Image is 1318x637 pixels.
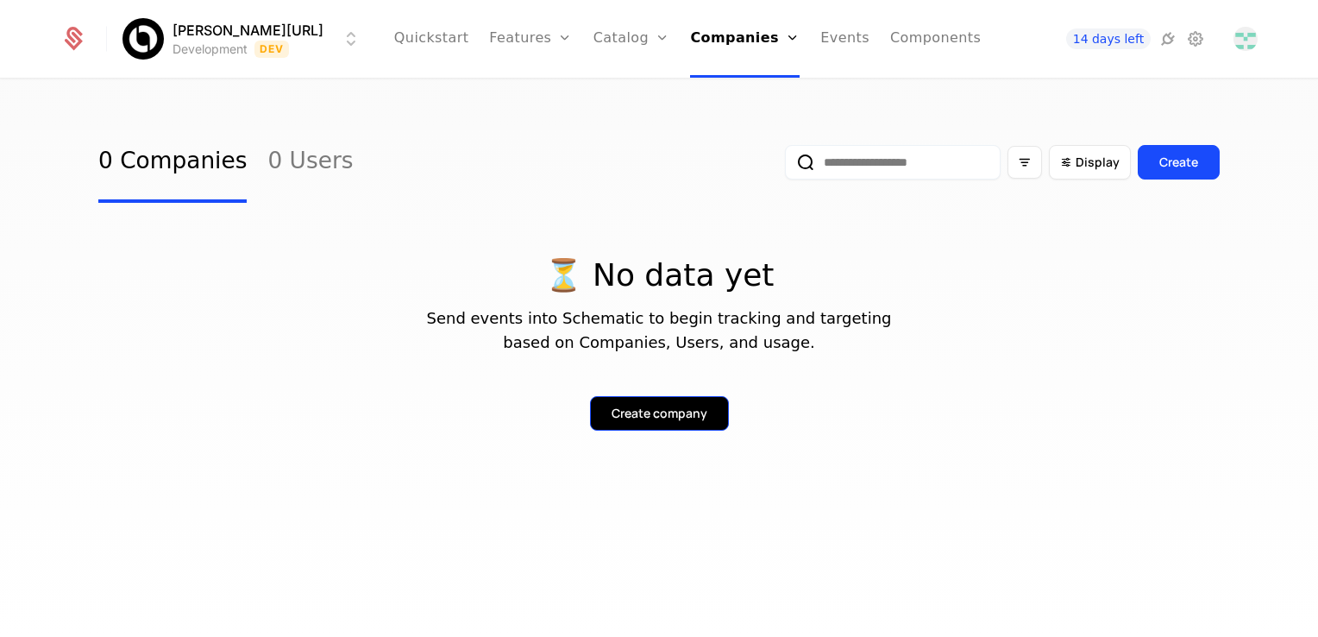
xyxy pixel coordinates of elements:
button: Filter options [1007,146,1042,179]
button: Create company [590,396,729,431]
p: Send events into Schematic to begin tracking and targeting based on Companies, Users, and usage. [98,306,1220,355]
a: 0 Companies [98,122,247,203]
div: Create [1159,154,1198,171]
div: Development [173,41,248,58]
span: Dev [254,41,290,58]
span: Display [1076,154,1120,171]
button: Select environment [128,20,361,58]
img: John Smith [1233,27,1258,51]
a: 0 Users [267,122,353,203]
a: 14 days left [1066,28,1151,49]
img: Billy.ai [122,18,164,60]
p: ⏳ No data yet [98,258,1220,293]
div: Create company [612,405,707,422]
span: [PERSON_NAME][URL] [173,20,323,41]
button: Display [1049,145,1131,180]
button: Create [1138,145,1220,180]
a: Settings [1185,28,1206,49]
button: Open user button [1233,27,1258,51]
a: Integrations [1158,28,1178,49]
